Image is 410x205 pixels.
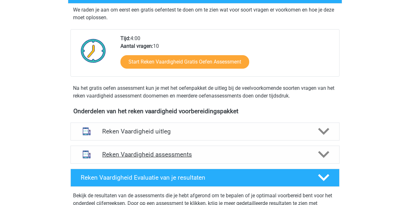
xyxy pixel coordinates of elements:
[81,174,308,181] h4: Reken Vaardigheid Evaluatie van je resultaten
[70,84,340,100] div: Na het gratis oefen assessment kun je met het oefenpakket de uitleg bij de veelvoorkomende soorte...
[120,43,153,49] b: Aantal vragen:
[116,35,339,76] div: 4:00 10
[68,169,342,187] a: Reken Vaardigheid Evaluatie van je resultaten
[77,35,110,67] img: Klok
[68,146,342,164] a: assessments Reken Vaardigheid assessments
[73,6,337,21] p: We raden je aan om eerst een gratis oefentest te doen om te zien wat voor soort vragen er voorkom...
[120,55,249,69] a: Start Reken Vaardigheid Gratis Oefen Assessment
[102,151,308,158] h4: Reken Vaardigheid assessments
[73,107,337,115] h4: Onderdelen van het reken vaardigheid voorbereidingspakket
[78,146,95,163] img: reken vaardigheid assessments
[120,35,130,41] b: Tijd:
[78,123,95,140] img: reken vaardigheid uitleg
[68,123,342,141] a: uitleg Reken Vaardigheid uitleg
[102,128,308,135] h4: Reken Vaardigheid uitleg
